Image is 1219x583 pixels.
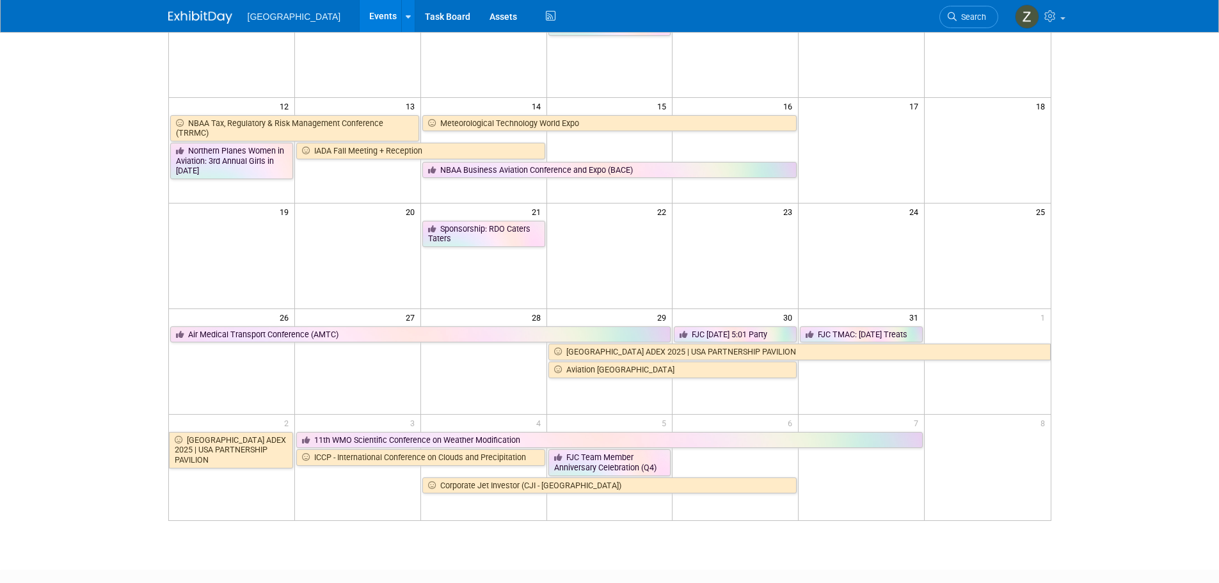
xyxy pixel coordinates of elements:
[422,115,797,132] a: Meteorological Technology World Expo
[404,98,420,114] span: 13
[278,204,294,220] span: 19
[530,204,546,220] span: 21
[283,415,294,431] span: 2
[912,415,924,431] span: 7
[782,309,798,325] span: 30
[404,204,420,220] span: 20
[1035,98,1051,114] span: 18
[782,204,798,220] span: 23
[296,143,545,159] a: IADA Fall Meeting + Reception
[530,98,546,114] span: 14
[957,12,986,22] span: Search
[800,326,923,343] a: FJC TMAC: [DATE] Treats
[656,98,672,114] span: 15
[170,326,671,343] a: Air Medical Transport Conference (AMTC)
[278,309,294,325] span: 26
[168,11,232,24] img: ExhibitDay
[296,449,545,466] a: ICCP - International Conference on Clouds and Precipitation
[656,309,672,325] span: 29
[170,143,293,179] a: Northern Planes Women in Aviation: 3rd Annual Girls in [DATE]
[404,309,420,325] span: 27
[422,162,797,179] a: NBAA Business Aviation Conference and Expo (BACE)
[530,309,546,325] span: 28
[1015,4,1039,29] img: Zoe Graham
[409,415,420,431] span: 3
[535,415,546,431] span: 4
[786,415,798,431] span: 6
[169,432,293,468] a: [GEOGRAPHIC_DATA] ADEX 2025 | USA PARTNERSHIP PAVILION
[548,344,1051,360] a: [GEOGRAPHIC_DATA] ADEX 2025 | USA PARTNERSHIP PAVILION
[1039,415,1051,431] span: 8
[548,362,797,378] a: Aviation [GEOGRAPHIC_DATA]
[296,432,923,449] a: 11th WMO Scientific Conference on Weather Modification
[248,12,341,22] span: [GEOGRAPHIC_DATA]
[422,477,797,494] a: Corporate Jet Investor (CJI - [GEOGRAPHIC_DATA])
[674,326,797,343] a: FJC [DATE] 5:01 Party
[548,449,671,475] a: FJC Team Member Anniversary Celebration (Q4)
[170,115,419,141] a: NBAA Tax, Regulatory & Risk Management Conference (TRRMC)
[939,6,998,28] a: Search
[656,204,672,220] span: 22
[422,221,545,247] a: Sponsorship: RDO Caters Taters
[1035,204,1051,220] span: 25
[660,415,672,431] span: 5
[1039,309,1051,325] span: 1
[278,98,294,114] span: 12
[782,98,798,114] span: 16
[908,98,924,114] span: 17
[908,204,924,220] span: 24
[908,309,924,325] span: 31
